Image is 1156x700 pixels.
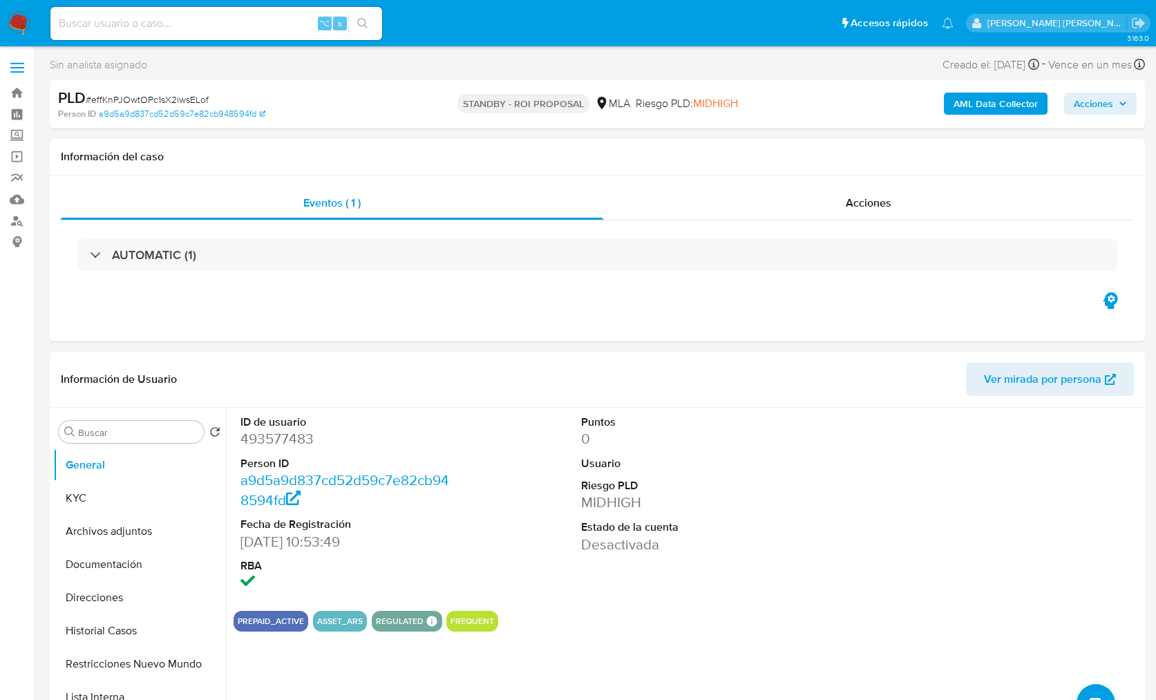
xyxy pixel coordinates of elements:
[984,363,1101,396] span: Ver mirada por persona
[1064,93,1137,115] button: Acciones
[851,16,928,30] span: Accesos rápidos
[64,426,75,437] button: Buscar
[240,532,454,551] dd: [DATE] 10:53:49
[53,448,226,482] button: General
[240,429,454,448] dd: 493577483
[99,108,265,120] a: a9d5a9d837cd52d59c7e82cb948594fd
[240,415,454,430] dt: ID de usuario
[1074,93,1113,115] span: Acciones
[581,493,795,512] dd: MIDHIGH
[240,470,449,509] a: a9d5a9d837cd52d59c7e82cb948594fd
[240,517,454,532] dt: Fecha de Registración
[581,478,795,493] dt: Riesgo PLD
[348,14,377,33] button: search-icon
[53,548,226,581] button: Documentación
[53,482,226,515] button: KYC
[53,614,226,647] button: Historial Casos
[240,456,454,471] dt: Person ID
[636,96,738,111] span: Riesgo PLD:
[319,17,330,30] span: ⌥
[954,93,1038,115] b: AML Data Collector
[209,426,220,442] button: Volver al orden por defecto
[581,429,795,448] dd: 0
[1048,57,1132,73] span: Vence en un mes
[581,415,795,430] dt: Puntos
[846,195,891,211] span: Acciones
[58,86,86,108] b: PLD
[61,150,1134,164] h1: Información del caso
[53,647,226,681] button: Restricciones Nuevo Mundo
[112,247,196,263] h3: AUTOMATIC (1)
[693,95,738,111] span: MIDHIGH
[966,363,1134,396] button: Ver mirada por persona
[53,581,226,614] button: Direcciones
[457,94,589,113] p: STANDBY - ROI PROPOSAL
[1131,16,1146,30] a: Salir
[50,57,147,73] span: Sin analista asignado
[240,558,454,574] dt: RBA
[86,93,209,106] span: # effKnPJOwtOPc1sX2iwsELof
[303,195,361,211] span: Eventos ( 1 )
[581,456,795,471] dt: Usuario
[78,426,198,439] input: Buscar
[77,239,1117,271] div: AUTOMATIC (1)
[942,17,954,29] a: Notificaciones
[944,93,1048,115] button: AML Data Collector
[338,17,342,30] span: s
[53,515,226,548] button: Archivos adjuntos
[595,96,630,111] div: MLA
[1042,55,1045,74] span: -
[61,372,177,386] h1: Información de Usuario
[50,15,382,32] input: Buscar usuario o caso...
[58,108,96,120] b: Person ID
[942,55,1039,74] div: Creado el: [DATE]
[581,535,795,554] dd: Desactivada
[987,17,1127,30] p: jian.marin@mercadolibre.com
[581,520,795,535] dt: Estado de la cuenta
